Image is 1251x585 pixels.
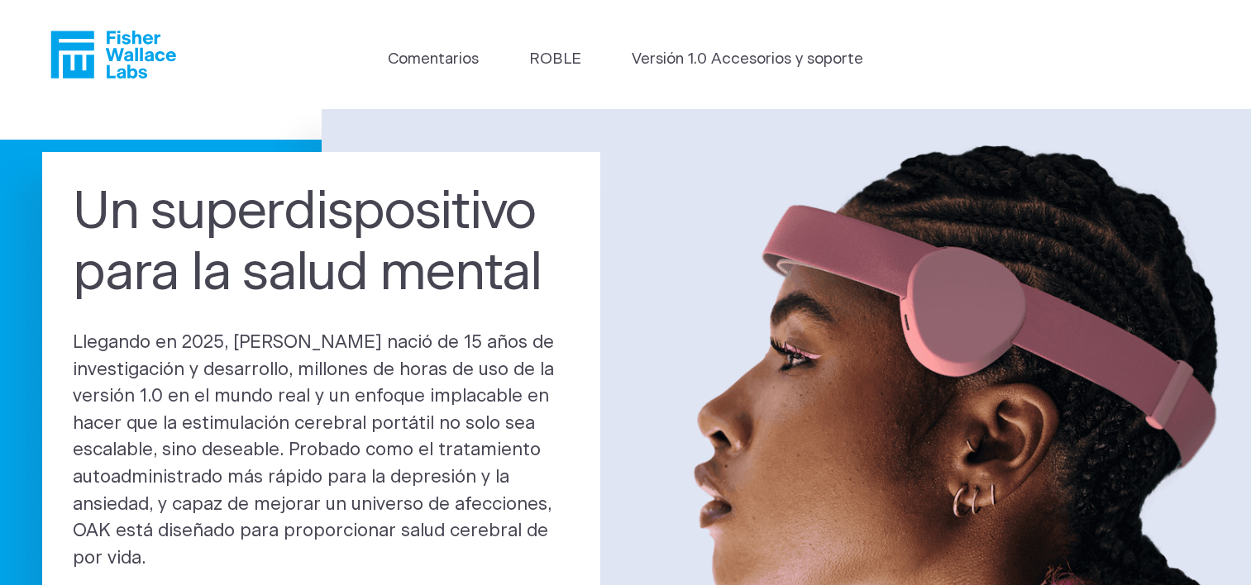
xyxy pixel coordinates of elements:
p: Llegando en 2025, [PERSON_NAME] nació de 15 años de investigación y desarrollo, millones de horas... [73,330,570,572]
a: Versión 1.0 Accesorios y soporte [632,48,863,71]
a: Comentarios [388,48,479,71]
h1: Un superdispositivo para la salud mental [73,183,570,304]
a: Fisher Wallace [50,31,176,78]
a: ROBLE [529,48,581,71]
